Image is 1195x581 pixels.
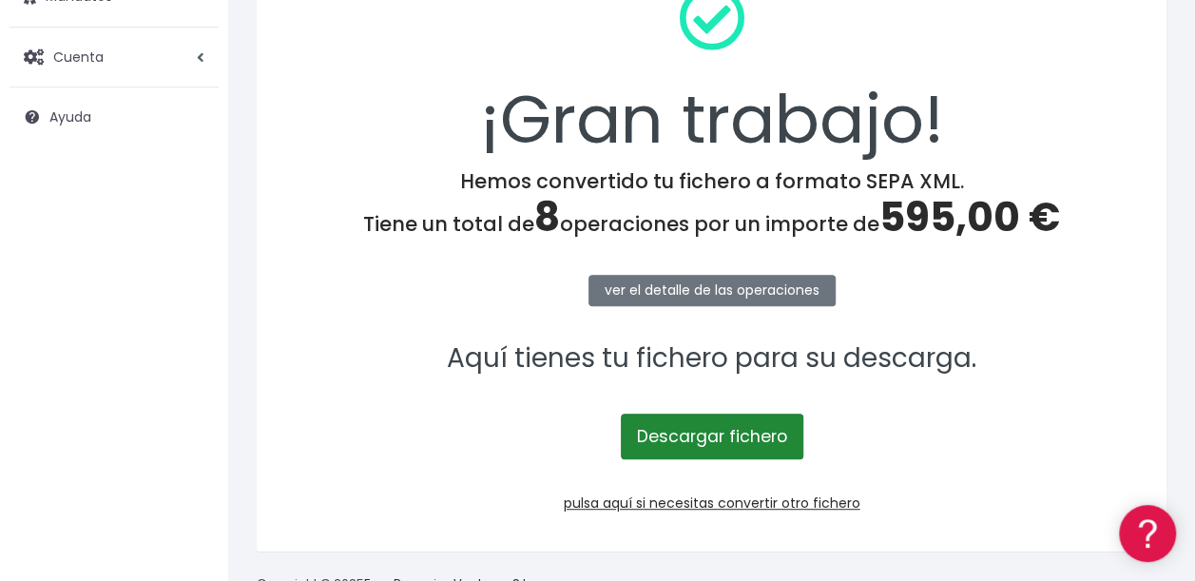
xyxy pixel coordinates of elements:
[534,189,560,245] span: 8
[10,37,219,77] a: Cuenta
[564,494,860,513] a: pulsa aquí si necesitas convertir otro fichero
[10,97,219,137] a: Ayuda
[879,189,1060,245] span: 595,00 €
[53,47,104,66] span: Cuenta
[621,414,803,459] a: Descargar fichero
[281,169,1142,242] h4: Hemos convertido tu fichero a formato SEPA XML. Tiene un total de operaciones por un importe de
[588,275,836,306] a: ver el detalle de las operaciones
[281,338,1142,380] p: Aquí tienes tu fichero para su descarga.
[49,107,91,126] span: Ayuda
